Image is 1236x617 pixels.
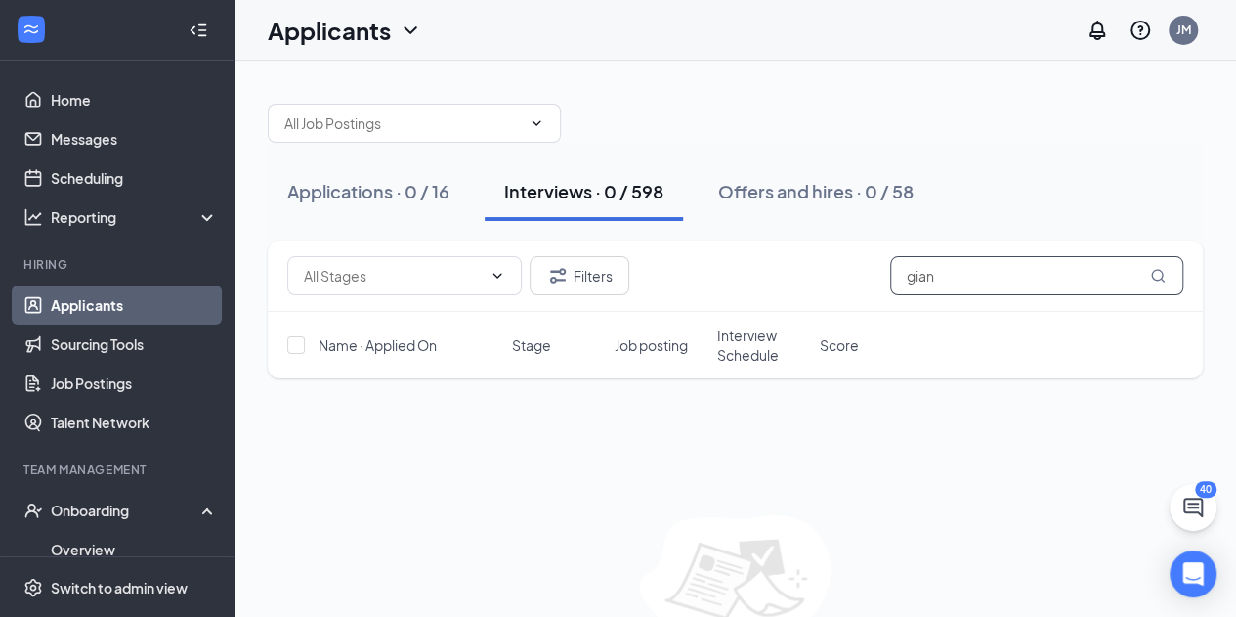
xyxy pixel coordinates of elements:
[284,112,521,134] input: All Job Postings
[23,207,43,227] svg: Analysis
[51,325,218,364] a: Sourcing Tools
[1170,484,1216,531] button: ChatActive
[890,256,1183,295] input: Search in interviews
[51,578,188,597] div: Switch to admin view
[615,335,688,355] span: Job posting
[490,268,505,284] svg: ChevronDown
[1176,22,1191,38] div: JM
[51,403,218,442] a: Talent Network
[319,335,437,355] span: Name · Applied On
[23,256,214,273] div: Hiring
[21,20,41,39] svg: WorkstreamLogo
[820,335,859,355] span: Score
[529,115,544,131] svg: ChevronDown
[51,119,218,158] a: Messages
[304,265,482,286] input: All Stages
[23,578,43,597] svg: Settings
[1150,268,1166,284] svg: MagnifyingGlass
[189,21,208,40] svg: Collapse
[530,256,629,295] button: Filter Filters
[717,326,808,365] span: Interview Schedule
[23,462,214,478] div: Team Management
[1170,551,1216,597] div: Open Intercom Messenger
[512,335,551,355] span: Stage
[51,207,219,227] div: Reporting
[51,501,201,520] div: Onboarding
[51,158,218,198] a: Scheduling
[287,179,449,203] div: Applications · 0 / 16
[504,179,663,203] div: Interviews · 0 / 598
[399,19,422,42] svg: ChevronDown
[1195,481,1216,498] div: 40
[51,286,218,325] a: Applicants
[1086,19,1109,42] svg: Notifications
[1181,496,1205,519] svg: ChatActive
[51,364,218,403] a: Job Postings
[268,14,391,47] h1: Applicants
[51,80,218,119] a: Home
[546,264,570,287] svg: Filter
[718,179,914,203] div: Offers and hires · 0 / 58
[1129,19,1152,42] svg: QuestionInfo
[51,530,218,569] a: Overview
[23,501,43,520] svg: UserCheck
